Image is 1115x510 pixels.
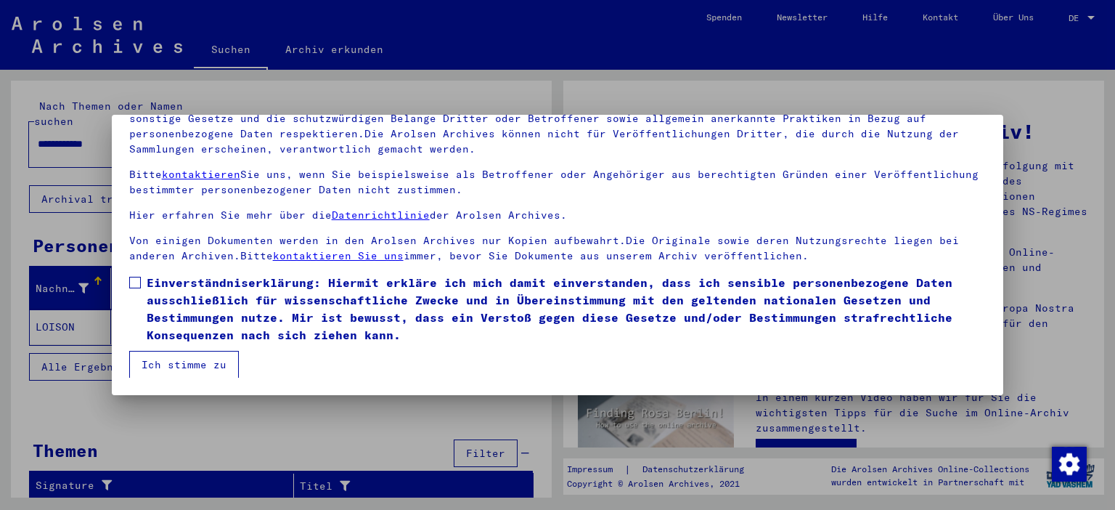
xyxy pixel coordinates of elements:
a: kontaktieren Sie uns [273,249,404,262]
div: Zustimmung ändern [1051,446,1086,481]
img: Zustimmung ändern [1052,447,1087,482]
a: kontaktieren [162,168,240,181]
span: Einverständniserklärung: Hiermit erkläre ich mich damit einverstanden, dass ich sensible personen... [147,274,987,344]
p: Hier erfahren Sie mehr über die der Arolsen Archives. [129,208,987,223]
a: Datenrichtlinie [332,209,430,222]
p: Bitte Sie uns, wenn Sie beispielsweise als Betroffener oder Angehöriger aus berechtigten Gründen ... [129,167,987,198]
button: Ich stimme zu [129,351,239,379]
p: Bitte beachten Sie, dass dieses Portal über NS - Verfolgte sensible Daten zu identifizierten oder... [129,81,987,157]
p: Von einigen Dokumenten werden in den Arolsen Archives nur Kopien aufbewahrt.Die Originale sowie d... [129,233,987,264]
